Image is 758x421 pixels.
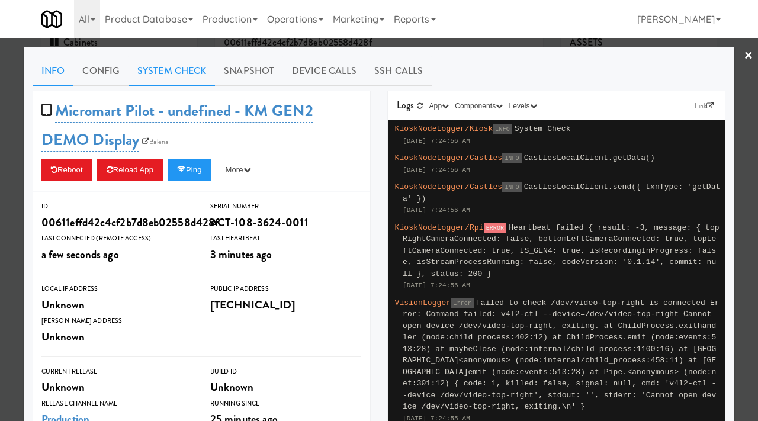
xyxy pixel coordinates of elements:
[215,56,283,86] a: Snapshot
[493,124,512,134] span: INFO
[744,38,753,75] a: ×
[395,124,493,133] span: KioskNodeLogger/Kiosk
[210,246,272,262] span: 3 minutes ago
[210,213,361,233] div: ACT-108-3624-0011
[41,283,192,295] div: Local IP Address
[403,207,470,214] span: [DATE] 7:24:56 AM
[216,159,261,181] button: More
[502,182,521,192] span: INFO
[365,56,432,86] a: SSH Calls
[283,56,365,86] a: Device Calls
[41,398,192,410] div: Release Channel Name
[395,182,503,191] span: KioskNodeLogger/Castles
[403,166,470,173] span: [DATE] 7:24:56 AM
[403,137,470,144] span: [DATE] 7:24:56 AM
[484,223,507,233] span: ERROR
[129,56,215,86] a: System Check
[97,159,163,181] button: Reload App
[524,153,655,162] span: CastlesLocalClient.getData()
[452,100,506,112] button: Components
[210,233,361,245] div: Last Heartbeat
[41,377,192,397] div: Unknown
[41,327,192,347] div: Unknown
[692,100,717,112] a: Link
[41,295,192,315] div: Unknown
[395,153,503,162] span: KioskNodeLogger/Castles
[210,201,361,213] div: Serial Number
[168,159,211,181] button: Ping
[403,282,470,289] span: [DATE] 7:24:56 AM
[426,100,452,112] button: App
[502,153,521,163] span: INFO
[506,100,539,112] button: Levels
[73,56,129,86] a: Config
[210,398,361,410] div: Running Since
[41,9,62,30] img: Micromart
[210,295,361,315] div: [TECHNICAL_ID]
[41,315,192,327] div: [PERSON_NAME] Address
[397,98,414,112] span: Logs
[33,56,73,86] a: Info
[395,223,484,232] span: KioskNodeLogger/Rpi
[41,366,192,378] div: Current Release
[515,124,571,133] span: System Check
[210,377,361,397] div: Unknown
[41,99,313,152] a: Micromart Pilot - undefined - KM GEN2 DEMO Display
[41,233,192,245] div: Last Connected (Remote Access)
[210,366,361,378] div: Build Id
[41,201,192,213] div: ID
[403,223,720,278] span: Heartbeat failed { result: -3, message: { topRightCameraConnected: false, bottomLeftCameraConnect...
[451,298,474,308] span: Error
[403,298,720,412] span: Failed to check /dev/video-top-right is connected Error: Command failed: v4l2-ctl --device=/dev/v...
[139,136,171,147] a: Balena
[41,213,192,233] div: 00611effd42c4cf2b7d8eb02558d428f
[41,246,119,262] span: a few seconds ago
[41,159,92,181] button: Reboot
[395,298,451,307] span: VisionLogger
[403,182,721,203] span: CastlesLocalClient.send({ txnType: 'getData' })
[210,283,361,295] div: Public IP Address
